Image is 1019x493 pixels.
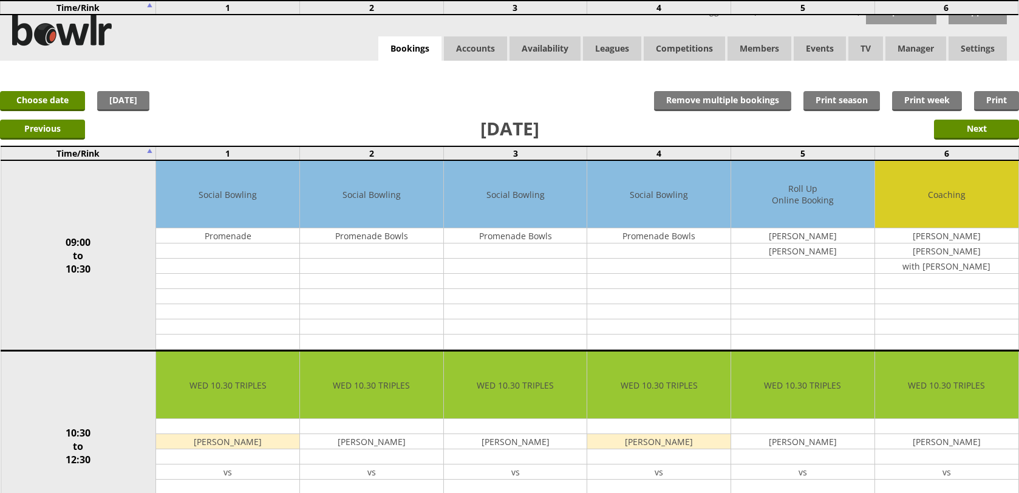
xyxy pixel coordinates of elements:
[949,36,1007,61] span: Settings
[874,146,1018,160] td: 6
[444,352,587,419] td: WED 10.30 TRIPLES
[731,228,874,243] td: [PERSON_NAME]
[875,161,1018,228] td: Coaching
[731,1,874,15] td: 5
[875,259,1018,274] td: with [PERSON_NAME]
[300,434,443,449] td: [PERSON_NAME]
[644,36,725,61] a: Competitions
[509,36,581,61] a: Availability
[156,161,299,228] td: Social Bowling
[1,146,156,160] td: Time/Rink
[1,1,156,15] td: Time/Rink
[794,36,846,61] a: Events
[444,36,507,61] span: Accounts
[156,146,300,160] td: 1
[875,243,1018,259] td: [PERSON_NAME]
[728,36,791,61] span: Members
[156,434,299,449] td: [PERSON_NAME]
[587,228,731,243] td: Promenade Bowls
[731,146,875,160] td: 5
[892,91,962,111] a: Print week
[587,352,731,419] td: WED 10.30 TRIPLES
[156,228,299,243] td: Promenade
[587,464,731,480] td: vs
[156,464,299,480] td: vs
[300,228,443,243] td: Promenade Bowls
[731,243,874,259] td: [PERSON_NAME]
[875,352,1018,419] td: WED 10.30 TRIPLES
[848,36,883,61] span: TV
[874,1,1018,15] td: 6
[587,1,731,15] td: 4
[974,91,1019,111] a: Print
[654,91,791,111] input: Remove multiple bookings
[156,352,299,419] td: WED 10.30 TRIPLES
[875,434,1018,449] td: [PERSON_NAME]
[587,146,731,160] td: 4
[444,228,587,243] td: Promenade Bowls
[731,434,874,449] td: [PERSON_NAME]
[156,1,300,15] td: 1
[299,1,443,15] td: 2
[444,161,587,228] td: Social Bowling
[443,146,587,160] td: 3
[300,464,443,480] td: vs
[97,91,149,111] a: [DATE]
[444,464,587,480] td: vs
[875,228,1018,243] td: [PERSON_NAME]
[300,352,443,419] td: WED 10.30 TRIPLES
[1,160,156,351] td: 09:00 to 10:30
[731,352,874,419] td: WED 10.30 TRIPLES
[300,146,444,160] td: 2
[378,36,441,61] a: Bookings
[731,161,874,228] td: Roll Up Online Booking
[885,36,946,61] span: Manager
[300,161,443,228] td: Social Bowling
[444,434,587,449] td: [PERSON_NAME]
[443,1,587,15] td: 3
[587,161,731,228] td: Social Bowling
[875,464,1018,480] td: vs
[731,464,874,480] td: vs
[934,120,1019,140] input: Next
[587,434,731,449] td: [PERSON_NAME]
[583,36,641,61] a: Leagues
[803,91,880,111] a: Print season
